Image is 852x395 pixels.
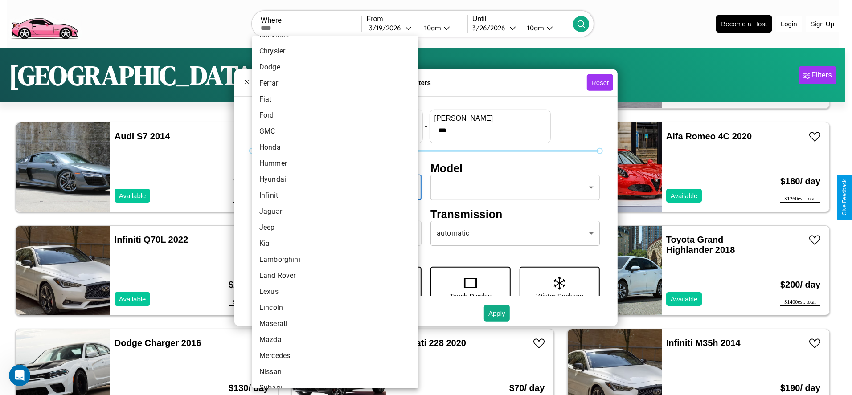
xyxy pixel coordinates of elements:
li: Fiat [252,91,418,107]
li: Lincoln [252,300,418,316]
li: Maserati [252,316,418,332]
li: Hyundai [252,171,418,187]
li: Mercedes [252,348,418,364]
li: Lamborghini [252,252,418,268]
li: Infiniti [252,187,418,204]
div: Give Feedback [841,179,848,216]
li: Jeep [252,220,418,236]
li: Ferrari [252,75,418,91]
li: Nissan [252,364,418,380]
li: Hummer [252,155,418,171]
li: Chrysler [252,43,418,59]
li: Jaguar [252,204,418,220]
li: GMC [252,123,418,139]
li: Land Rover [252,268,418,284]
li: Mazda [252,332,418,348]
li: Ford [252,107,418,123]
li: Lexus [252,284,418,300]
iframe: Intercom live chat [9,365,30,386]
li: Dodge [252,59,418,75]
li: Honda [252,139,418,155]
li: Kia [252,236,418,252]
